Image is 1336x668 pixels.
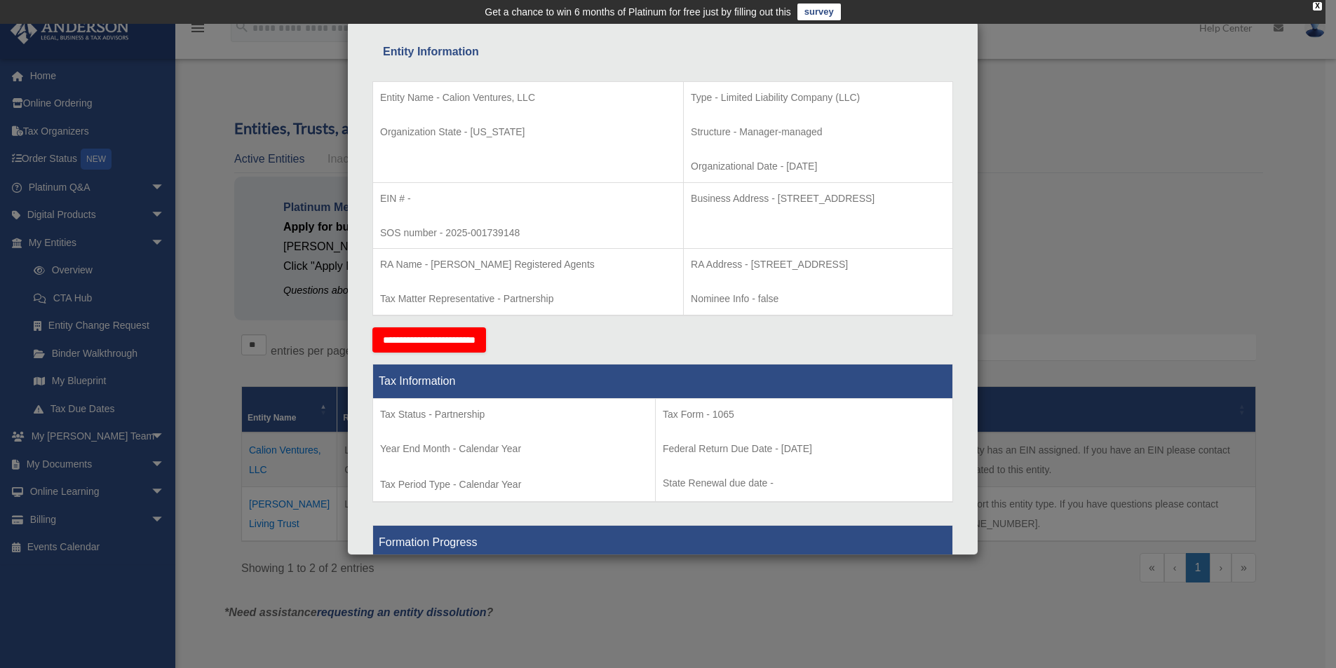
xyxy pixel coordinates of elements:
p: RA Name - [PERSON_NAME] Registered Agents [380,256,676,273]
a: survey [797,4,841,20]
p: SOS number - 2025-001739148 [380,224,676,242]
p: Tax Status - Partnership [380,406,648,423]
th: Tax Information [373,364,953,398]
p: State Renewal due date - [663,475,945,492]
p: Business Address - [STREET_ADDRESS] [691,190,945,207]
p: Tax Matter Representative - Partnership [380,290,676,308]
p: Year End Month - Calendar Year [380,440,648,458]
p: Entity Name - Calion Ventures, LLC [380,89,676,107]
div: Get a chance to win 6 months of Platinum for free just by filling out this [485,4,791,20]
p: Federal Return Due Date - [DATE] [663,440,945,458]
p: Organization State - [US_STATE] [380,123,676,141]
p: EIN # - [380,190,676,207]
p: Nominee Info - false [691,290,945,308]
div: Entity Information [383,42,943,62]
div: close [1313,2,1322,11]
th: Formation Progress [373,525,953,559]
p: Type - Limited Liability Company (LLC) [691,89,945,107]
p: Organizational Date - [DATE] [691,158,945,175]
p: Structure - Manager-managed [691,123,945,141]
td: Tax Period Type - Calendar Year [373,398,656,502]
p: RA Address - [STREET_ADDRESS] [691,256,945,273]
p: Tax Form - 1065 [663,406,945,423]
